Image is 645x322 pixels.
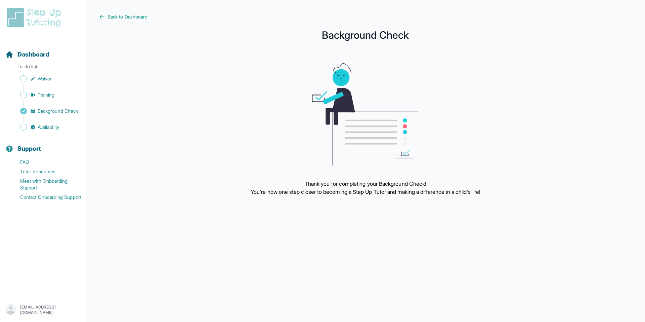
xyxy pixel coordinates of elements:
a: Back to Dashboard [99,13,632,20]
p: Thank you for completing your Background Check! [251,180,480,188]
a: Contact Onboarding Support [5,192,86,202]
a: Training [5,90,86,100]
img: meeting graphic [312,63,419,166]
span: Dashboard [17,50,49,59]
a: Waiver [5,74,86,83]
span: Support [17,144,41,153]
span: Waiver [38,75,52,82]
span: Back to Dashboard [107,13,147,20]
button: Dashboard [3,39,83,62]
a: Tutor Resources [5,167,86,176]
img: logo [5,7,65,28]
button: Support [3,133,83,156]
p: [EMAIL_ADDRESS][DOMAIN_NAME] [20,305,80,315]
a: Dashboard [5,50,49,59]
a: FAQ [5,157,86,167]
a: Meet with Onboarding Support [5,176,86,192]
button: [EMAIL_ADDRESS][DOMAIN_NAME] [5,304,80,316]
p: To-do list [3,63,83,73]
span: Training [38,92,55,98]
span: Background Check [38,108,78,114]
a: Availability [5,122,86,132]
a: Background Check [5,106,86,116]
h1: Background Check [99,31,632,39]
span: Availability [38,124,59,131]
p: You're now one step closer to becoming a Step Up Tutor and making a difference in a child's life! [251,188,480,196]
